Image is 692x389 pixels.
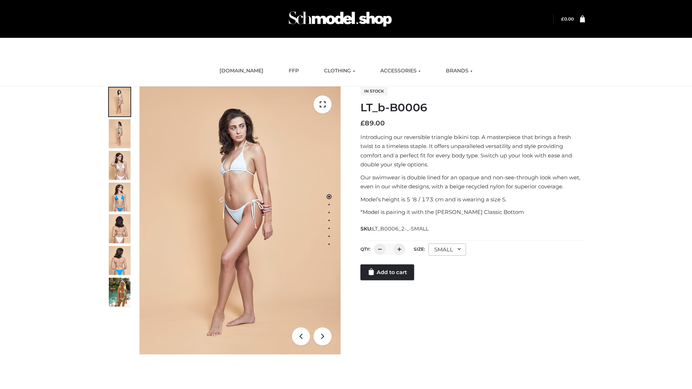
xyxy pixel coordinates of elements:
h1: LT_b-B0006 [360,101,585,114]
p: *Model is pairing it with the [PERSON_NAME] Classic Bottom [360,207,585,217]
a: [DOMAIN_NAME] [214,63,269,79]
img: Schmodel Admin 964 [286,5,394,33]
label: QTY: [360,246,371,252]
p: Our swimwear is double lined for an opaque and non-see-through look when wet, even in our white d... [360,173,585,191]
a: BRANDS [440,63,478,79]
span: £ [561,16,564,22]
bdi: 89.00 [360,119,385,127]
img: ArielClassicBikiniTop_CloudNine_AzureSky_OW114ECO_1 [139,86,341,354]
a: CLOTHING [319,63,360,79]
a: Add to cart [360,264,414,280]
span: £ [360,119,365,127]
bdi: 0.00 [561,16,574,22]
a: FFP [283,63,304,79]
div: SMALL [429,243,466,256]
span: LT_B0006_2-_-SMALL [372,225,429,232]
img: ArielClassicBikiniTop_CloudNine_AzureSky_OW114ECO_8-scaled.jpg [109,246,130,275]
span: In stock [360,87,387,95]
p: Model’s height is 5 ‘8 / 173 cm and is wearing a size S. [360,195,585,204]
label: Size: [414,246,425,252]
a: £0.00 [561,16,574,22]
img: Arieltop_CloudNine_AzureSky2.jpg [109,278,130,307]
p: Introducing our reversible triangle bikini top. A masterpiece that brings a fresh twist to a time... [360,133,585,169]
img: ArielClassicBikiniTop_CloudNine_AzureSky_OW114ECO_4-scaled.jpg [109,183,130,211]
a: ACCESSORIES [375,63,426,79]
img: ArielClassicBikiniTop_CloudNine_AzureSky_OW114ECO_1-scaled.jpg [109,88,130,116]
img: ArielClassicBikiniTop_CloudNine_AzureSky_OW114ECO_7-scaled.jpg [109,214,130,243]
span: SKU: [360,224,429,233]
img: ArielClassicBikiniTop_CloudNine_AzureSky_OW114ECO_2-scaled.jpg [109,119,130,148]
img: ArielClassicBikiniTop_CloudNine_AzureSky_OW114ECO_3-scaled.jpg [109,151,130,180]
